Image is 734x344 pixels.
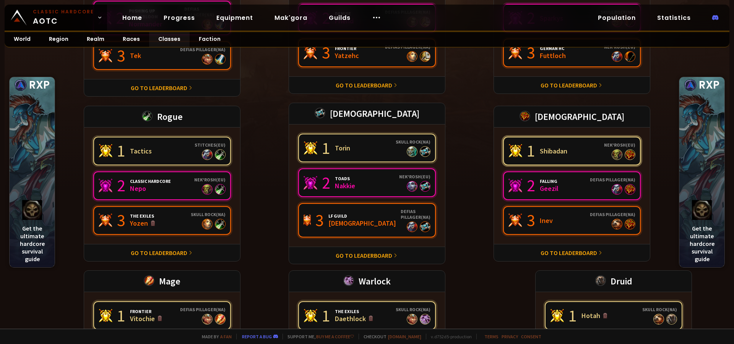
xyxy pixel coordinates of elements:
[328,213,396,219] div: LF Guild
[590,177,635,182] div: Defias Pillager ( NA )
[130,213,156,219] div: The Exiles
[298,134,436,162] a: 1TorinSkull Rock(NA)
[540,178,559,184] div: Falling
[388,334,421,339] a: [DOMAIN_NAME]
[399,174,430,179] div: Nek'Rosh ( EU )
[642,307,677,312] div: Skull Rock ( NA )
[93,301,231,330] a: 1FrontierVitochieDefias Pillager(NA)
[33,8,94,15] small: Classic Hardcore
[93,171,231,200] a: 2Classic HardcoreNepoNek'Rosh(EU)
[130,184,171,193] div: Nepo
[521,334,541,339] a: Consent
[503,171,641,200] a: 2FallingGeezilDefias Pillager(NA)
[131,84,187,92] a: Go to leaderboard
[93,206,231,235] a: 3The ExilesYozenSkull Rock(NA)
[679,195,724,267] div: Get the ultimate hardcore survival guide
[503,4,641,32] a: 2SparkysSkull Rock(NA)
[289,103,445,124] div: [DEMOGRAPHIC_DATA]
[10,77,55,93] div: RXP
[10,195,55,267] div: Get the ultimate hardcore survival guide
[130,178,171,184] div: Classic Hardcore
[298,301,436,330] a: 1The ExilesDaethlockSkull Rock(NA)
[335,51,359,60] div: Yatzehc
[93,137,231,165] a: 1TacticsStitches(EU)
[298,168,436,197] a: 2toadsNakkieNek'Rosh(EU)
[268,10,313,26] a: Mak'gora
[335,314,373,323] div: Daethlock
[130,147,152,155] div: Tactics
[130,51,141,60] div: Tek
[540,184,559,193] div: Geezil
[540,216,553,225] div: Inev
[93,41,231,70] a: 3TekDefias Pillager(NA)
[336,81,392,89] a: Go to leaderboard
[396,307,430,312] div: Skull Rock ( NA )
[220,334,232,339] a: a fan
[502,334,518,339] a: Privacy
[289,270,445,292] div: Warlock
[679,77,725,268] a: rxp logoRXPlogo hcGet the ultimate hardcore survival guide
[130,219,156,228] div: Yozen
[22,200,42,220] img: logo hc
[503,39,641,67] a: 3German HCFuttlochNek'Rosh(EU)
[590,212,635,217] div: Defias Pillager ( NA )
[5,5,107,31] a: Classic HardcoreAOTC
[335,144,350,152] div: Torin
[540,51,566,60] div: Futtloch
[298,203,436,237] a: 3LF Guild[DEMOGRAPHIC_DATA]Defias Pillager(NA)
[426,334,472,339] span: v. d752d5 - production
[158,10,201,26] a: Progress
[180,47,226,52] div: Defias Pillager ( NA )
[541,81,597,89] a: Go to leaderboard
[604,142,635,148] div: Nek'Rosh ( EU )
[335,45,359,51] div: Frontier
[114,32,149,47] a: Races
[336,252,392,259] a: Go to leaderboard
[545,301,682,330] a: 1HotahSkull Rock(NA)
[242,334,272,339] a: Report a bug
[684,79,697,91] img: rxp logo
[396,139,430,145] div: Skull Rock ( NA )
[503,206,641,235] a: 3InevDefias Pillager(NA)
[692,200,712,220] img: logo hc
[316,334,354,339] a: Buy me a coffee
[130,308,162,314] div: Frontier
[651,10,697,26] a: Statistics
[323,10,357,26] a: Guilds
[33,8,94,27] span: AOTC
[494,106,650,128] div: [DEMOGRAPHIC_DATA]
[116,10,148,26] a: Home
[679,77,724,93] div: RXP
[194,177,226,182] div: Nek'Rosh ( EU )
[15,79,27,91] img: rxp logo
[540,147,567,155] div: Shibadan
[195,142,226,148] div: Stitches ( EU )
[328,219,396,228] div: [DEMOGRAPHIC_DATA]
[298,4,436,32] a: 2DemiseFriendDefias Pillager(NA)
[535,270,692,292] div: Druid
[540,45,566,51] div: German HC
[401,208,430,220] div: Defias Pillager ( NA )
[335,176,355,181] div: toads
[283,334,354,339] span: Support me,
[592,10,642,26] a: Population
[78,32,114,47] a: Realm
[210,10,259,26] a: Equipment
[335,308,373,314] div: The Exiles
[190,32,230,47] a: Faction
[9,77,55,268] a: rxp logoRXPlogo hcGet the ultimate hardcore survival guide
[5,32,40,47] a: World
[84,270,240,292] div: Mage
[197,334,232,339] span: Made by
[149,32,190,47] a: Classes
[180,307,226,312] div: Defias Pillager ( NA )
[191,212,226,217] div: Skull Rock ( NA )
[581,311,608,320] div: Hotah
[93,1,231,35] a: 2Pushing Up PeacebloomNormanderDefias Pillager(NA)
[484,334,499,339] a: Terms
[298,39,436,67] a: 3FrontierYatzehcDefias Pillager(NA)
[84,106,240,128] div: Rogue
[359,334,421,339] span: Checkout
[503,137,641,165] a: 1ShibadanNek'Rosh(EU)
[335,181,355,190] div: Nakkie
